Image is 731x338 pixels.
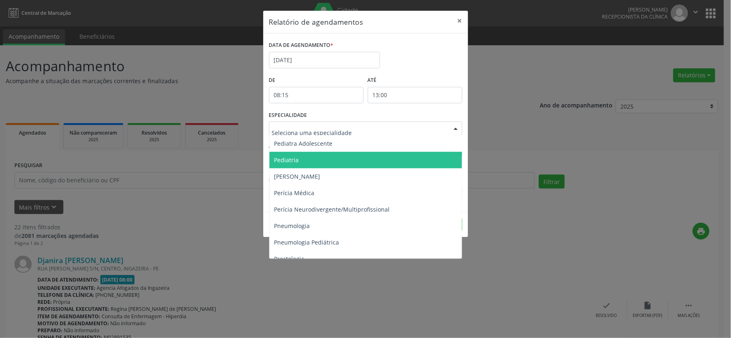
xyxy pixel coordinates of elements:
span: [PERSON_NAME] [274,172,320,180]
label: De [269,74,364,87]
label: ESPECIALIDADE [269,109,307,122]
span: Perícia Neurodivergente/Multiprofissional [274,205,390,213]
h5: Relatório de agendamentos [269,16,363,27]
span: Pneumologia Pediátrica [274,238,339,246]
span: Pediatra Adolescente [274,140,333,147]
input: Selecione uma data ou intervalo [269,52,380,68]
label: ATÉ [368,74,462,87]
span: Perícia Médica [274,189,315,197]
input: Selecione o horário final [368,87,462,103]
span: Proctologia [274,255,305,263]
input: Selecione o horário inicial [269,87,364,103]
span: Pneumologia [274,222,310,230]
button: Close [452,11,468,31]
input: Seleciona uma especialidade [272,124,446,141]
span: Pediatria [274,156,299,164]
label: DATA DE AGENDAMENTO [269,39,334,52]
